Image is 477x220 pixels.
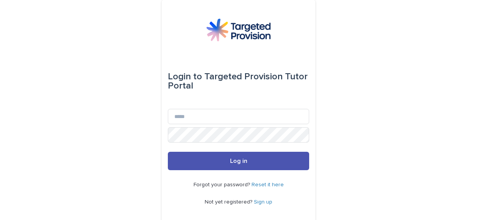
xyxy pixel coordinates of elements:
[252,182,284,187] a: Reset it here
[230,158,247,164] span: Log in
[205,199,254,205] span: Not yet registered?
[168,66,309,97] div: Targeted Provision Tutor Portal
[168,72,202,81] span: Login to
[168,152,309,170] button: Log in
[254,199,272,205] a: Sign up
[194,182,252,187] span: Forgot your password?
[206,18,271,41] img: M5nRWzHhSzIhMunXDL62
